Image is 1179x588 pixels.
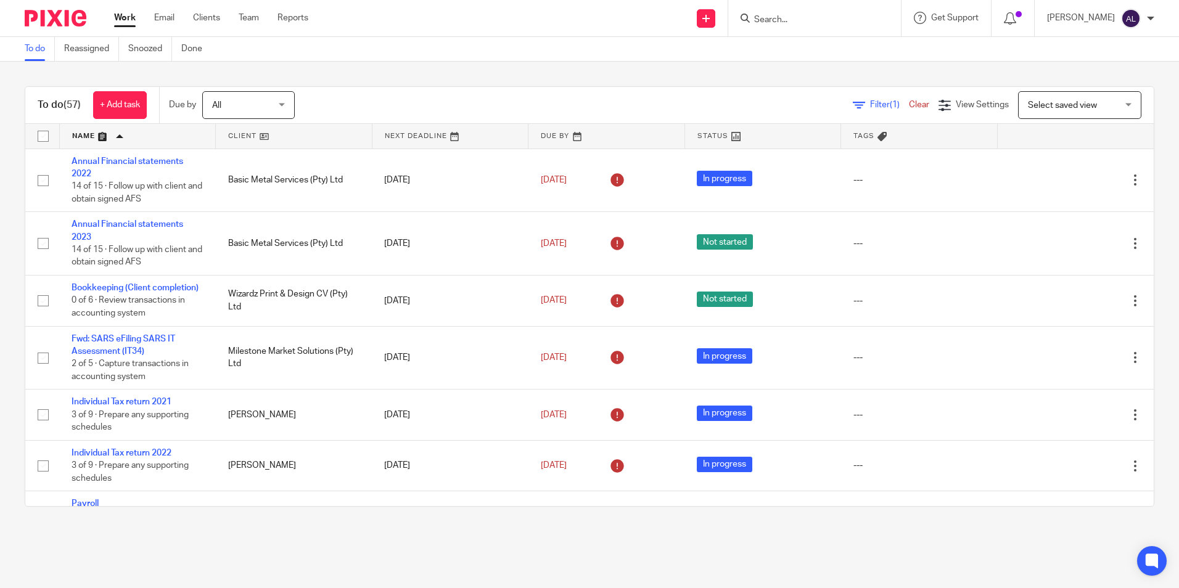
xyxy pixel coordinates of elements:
span: [DATE] [541,176,567,184]
td: [DATE] [372,440,528,491]
span: Get Support [931,14,979,22]
img: svg%3E [1121,9,1141,28]
td: [DATE] [372,491,528,542]
td: Basic Metal Services (Pty) Ltd [216,149,372,212]
a: Work [114,12,136,24]
a: Email [154,12,175,24]
span: View Settings [956,100,1009,109]
img: Pixie [25,10,86,27]
a: Team [239,12,259,24]
div: --- [853,409,985,421]
span: 3 of 9 · Prepare any supporting schedules [72,410,189,432]
span: Select saved view [1028,101,1097,110]
span: [DATE] [541,461,567,470]
a: + Add task [93,91,147,119]
span: 3 of 9 · Prepare any supporting schedules [72,461,189,483]
span: [DATE] [541,410,567,419]
td: [PERSON_NAME] [216,440,372,491]
td: Basic Metal Services (Pty) Ltd [216,212,372,276]
a: Individual Tax return 2022 [72,449,171,457]
a: Reassigned [64,37,119,61]
span: Filter [870,100,909,109]
div: --- [853,351,985,364]
a: Annual Financial statements 2022 [72,157,183,178]
span: 2 of 5 · Capture transactions in accounting system [72,359,189,381]
td: [DATE] [372,212,528,276]
div: --- [853,237,985,250]
span: [DATE] [541,239,567,248]
span: Not started [697,292,753,307]
input: Search [753,15,864,26]
a: Clear [909,100,929,109]
h1: To do [38,99,81,112]
a: To do [25,37,55,61]
td: [DATE] [372,149,528,212]
a: Clients [193,12,220,24]
div: --- [853,459,985,472]
span: (1) [890,100,900,109]
td: [DATE] [372,390,528,440]
span: 14 of 15 · Follow up with client and obtain signed AFS [72,245,202,267]
span: All [212,101,221,110]
span: 0 of 6 · Review transactions in accounting system [72,296,185,318]
span: In progress [697,457,752,472]
span: Not started [697,234,753,250]
div: --- [853,295,985,307]
a: Reports [277,12,308,24]
a: Payroll [72,499,99,508]
a: Bookkeeping (Client completion) [72,284,199,292]
span: [DATE] [541,296,567,305]
a: Snoozed [128,37,172,61]
td: [DATE] [372,276,528,326]
a: Individual Tax return 2021 [72,398,171,406]
td: [PERSON_NAME] [216,390,372,440]
p: Due by [169,99,196,111]
span: In progress [697,171,752,186]
td: Wizardz Print & Design CV (Pty) Ltd [216,276,372,326]
div: --- [853,174,985,186]
span: [DATE] [541,353,567,362]
p: [PERSON_NAME] [1047,12,1115,24]
span: Tags [853,133,874,139]
span: 14 of 15 · Follow up with client and obtain signed AFS [72,182,202,203]
a: Annual Financial statements 2023 [72,220,183,241]
td: [PERSON_NAME] Travel (Pty) Ltd [216,491,372,542]
span: In progress [697,348,752,364]
td: Milestone Market Solutions (Pty) Ltd [216,326,372,390]
td: [DATE] [372,326,528,390]
a: Done [181,37,212,61]
span: (57) [64,100,81,110]
a: Fwd: SARS eFiling SARS IT Assessment (IT34) [72,335,175,356]
span: In progress [697,406,752,421]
